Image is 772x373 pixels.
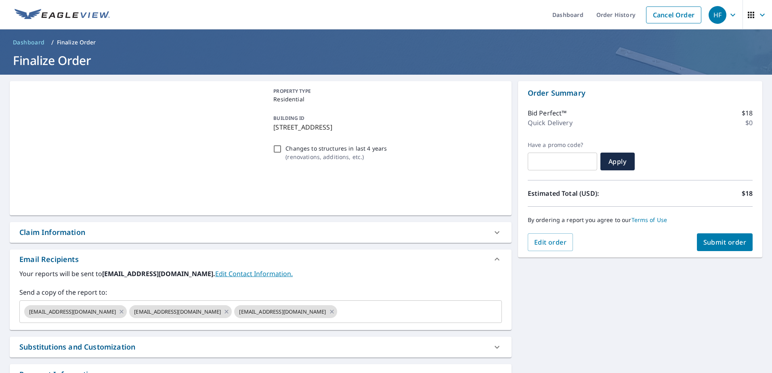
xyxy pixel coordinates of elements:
p: Order Summary [528,88,753,98]
p: Estimated Total (USD): [528,189,640,198]
div: Substitutions and Customization [19,342,135,352]
h1: Finalize Order [10,52,762,69]
div: [EMAIL_ADDRESS][DOMAIN_NAME] [234,305,337,318]
span: [EMAIL_ADDRESS][DOMAIN_NAME] [129,308,226,316]
li: / [51,38,54,47]
span: Submit order [703,238,747,247]
img: EV Logo [15,9,110,21]
span: Dashboard [13,38,45,46]
div: Substitutions and Customization [10,337,512,357]
p: BUILDING ID [273,115,304,122]
span: [EMAIL_ADDRESS][DOMAIN_NAME] [234,308,331,316]
p: $0 [745,118,753,128]
a: EditContactInfo [215,269,293,278]
div: Claim Information [10,222,512,243]
p: ( renovations, additions, etc. ) [285,153,387,161]
div: [EMAIL_ADDRESS][DOMAIN_NAME] [24,305,127,318]
p: $18 [742,189,753,198]
p: Bid Perfect™ [528,108,567,118]
span: Edit order [534,238,567,247]
p: $18 [742,108,753,118]
span: Apply [607,157,628,166]
a: Cancel Order [646,6,701,23]
label: Have a promo code? [528,141,597,149]
button: Apply [600,153,635,170]
div: Email Recipients [10,249,512,269]
nav: breadcrumb [10,36,762,49]
button: Edit order [528,233,573,251]
button: Submit order [697,233,753,251]
p: Residential [273,95,498,103]
a: Terms of Use [631,216,667,224]
span: [EMAIL_ADDRESS][DOMAIN_NAME] [24,308,121,316]
div: [EMAIL_ADDRESS][DOMAIN_NAME] [129,305,232,318]
label: Your reports will be sent to [19,269,502,279]
b: [EMAIL_ADDRESS][DOMAIN_NAME]. [102,269,215,278]
p: Finalize Order [57,38,96,46]
p: Quick Delivery [528,118,573,128]
p: Changes to structures in last 4 years [285,144,387,153]
div: Email Recipients [19,254,79,265]
div: Claim Information [19,227,85,238]
a: Dashboard [10,36,48,49]
p: [STREET_ADDRESS] [273,122,498,132]
p: By ordering a report you agree to our [528,216,753,224]
p: PROPERTY TYPE [273,88,498,95]
div: HF [709,6,726,24]
label: Send a copy of the report to: [19,287,502,297]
